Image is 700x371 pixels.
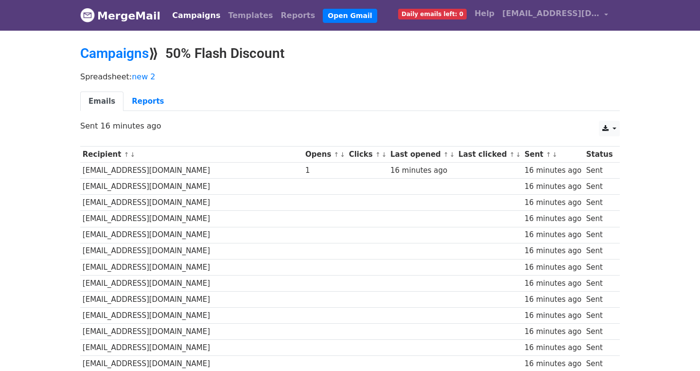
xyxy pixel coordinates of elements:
[80,163,303,179] td: [EMAIL_ADDRESS][DOMAIN_NAME]
[525,278,581,289] div: 16 minutes ago
[80,243,303,259] td: [EMAIL_ADDRESS][DOMAIN_NAME]
[80,5,160,26] a: MergeMail
[80,195,303,211] td: [EMAIL_ADDRESS][DOMAIN_NAME]
[525,262,581,273] div: 16 minutes ago
[525,326,581,337] div: 16 minutes ago
[340,151,345,158] a: ↓
[80,92,123,111] a: Emails
[522,147,584,163] th: Sent
[584,147,615,163] th: Status
[80,324,303,340] td: [EMAIL_ADDRESS][DOMAIN_NAME]
[525,310,581,321] div: 16 minutes ago
[552,151,558,158] a: ↓
[525,342,581,353] div: 16 minutes ago
[584,324,615,340] td: Sent
[124,151,129,158] a: ↑
[80,291,303,307] td: [EMAIL_ADDRESS][DOMAIN_NAME]
[80,8,95,22] img: MergeMail logo
[584,243,615,259] td: Sent
[525,229,581,241] div: 16 minutes ago
[525,197,581,208] div: 16 minutes ago
[398,9,467,19] span: Daily emails left: 0
[546,151,551,158] a: ↑
[123,92,172,111] a: Reports
[80,45,620,62] h2: ⟫ 50% Flash Discount
[450,151,455,158] a: ↓
[516,151,521,158] a: ↓
[525,358,581,370] div: 16 minutes ago
[168,6,224,25] a: Campaigns
[390,165,454,176] div: 16 minutes ago
[584,195,615,211] td: Sent
[382,151,387,158] a: ↓
[80,45,149,61] a: Campaigns
[80,121,620,131] p: Sent 16 minutes ago
[525,294,581,305] div: 16 minutes ago
[525,165,581,176] div: 16 minutes ago
[80,259,303,275] td: [EMAIL_ADDRESS][DOMAIN_NAME]
[456,147,522,163] th: Last clicked
[323,9,377,23] a: Open Gmail
[80,340,303,356] td: [EMAIL_ADDRESS][DOMAIN_NAME]
[80,72,620,82] p: Spreadsheet:
[471,4,498,23] a: Help
[347,147,388,163] th: Clicks
[334,151,339,158] a: ↑
[584,308,615,324] td: Sent
[303,147,347,163] th: Opens
[388,147,456,163] th: Last opened
[525,181,581,192] div: 16 minutes ago
[584,227,615,243] td: Sent
[132,72,155,81] a: new 2
[80,179,303,195] td: [EMAIL_ADDRESS][DOMAIN_NAME]
[80,275,303,291] td: [EMAIL_ADDRESS][DOMAIN_NAME]
[584,163,615,179] td: Sent
[584,259,615,275] td: Sent
[509,151,515,158] a: ↑
[80,211,303,227] td: [EMAIL_ADDRESS][DOMAIN_NAME]
[498,4,612,27] a: [EMAIL_ADDRESS][DOMAIN_NAME]
[394,4,471,23] a: Daily emails left: 0
[502,8,599,19] span: [EMAIL_ADDRESS][DOMAIN_NAME]
[525,245,581,257] div: 16 minutes ago
[80,227,303,243] td: [EMAIL_ADDRESS][DOMAIN_NAME]
[525,213,581,224] div: 16 minutes ago
[584,275,615,291] td: Sent
[375,151,381,158] a: ↑
[584,291,615,307] td: Sent
[130,151,135,158] a: ↓
[277,6,319,25] a: Reports
[305,165,344,176] div: 1
[80,147,303,163] th: Recipient
[224,6,277,25] a: Templates
[80,308,303,324] td: [EMAIL_ADDRESS][DOMAIN_NAME]
[584,211,615,227] td: Sent
[584,340,615,356] td: Sent
[443,151,449,158] a: ↑
[584,179,615,195] td: Sent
